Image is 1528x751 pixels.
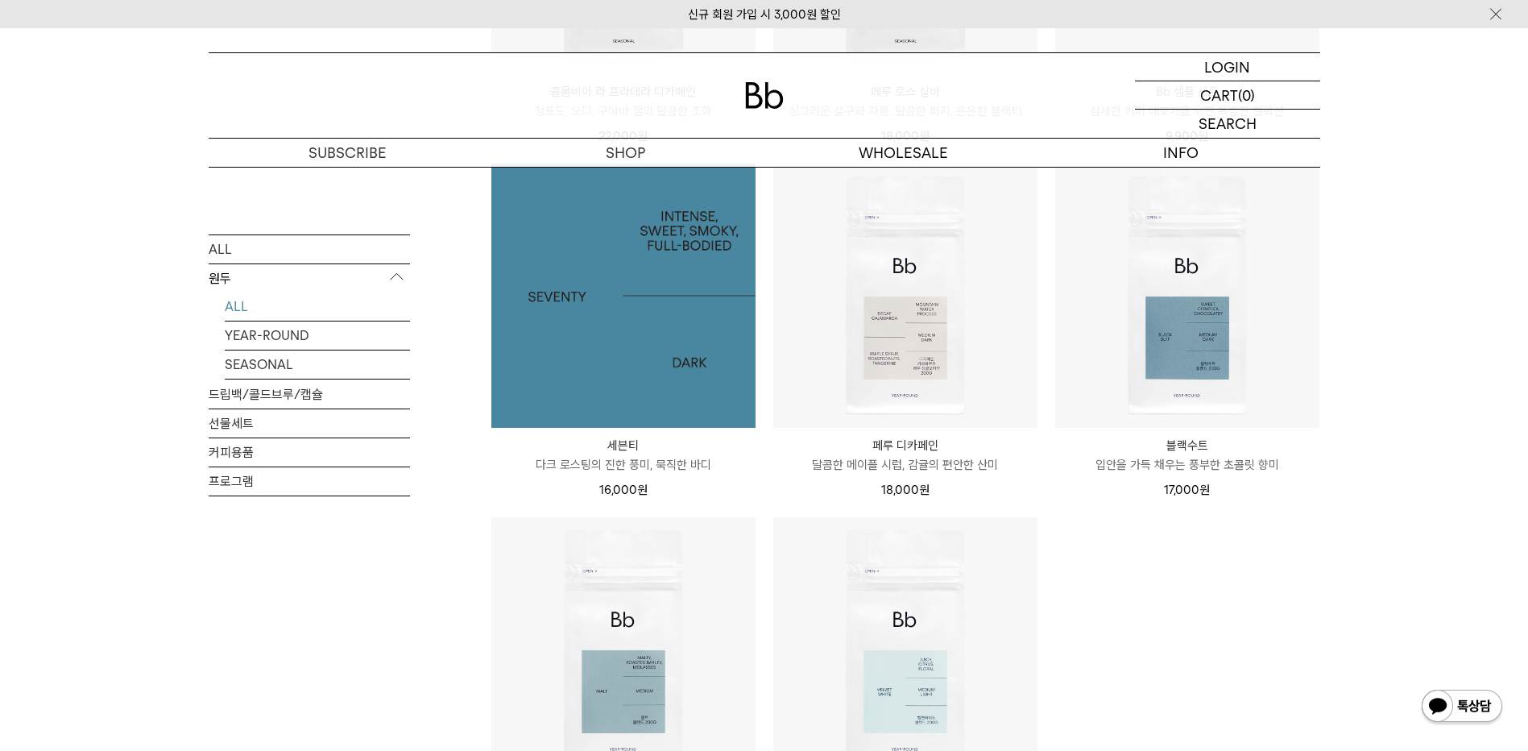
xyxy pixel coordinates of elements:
[1055,436,1319,475] a: 블랙수트 입안을 가득 채우는 풍부한 초콜릿 향미
[1204,53,1250,81] p: LOGIN
[209,409,410,437] a: 선물세트
[491,164,756,428] img: 1000000256_add2_011.jpg
[773,436,1037,455] p: 페루 디카페인
[225,321,410,349] a: YEAR-ROUND
[487,139,764,167] a: SHOP
[881,483,930,497] span: 18,000
[1135,81,1320,110] a: CART (0)
[225,350,410,378] a: SEASONAL
[1164,483,1210,497] span: 17,000
[209,467,410,495] a: 프로그램
[1135,53,1320,81] a: LOGIN
[637,483,648,497] span: 원
[764,139,1042,167] p: WHOLESALE
[745,82,784,109] img: 로고
[209,139,487,167] a: SUBSCRIBE
[491,455,756,475] p: 다크 로스팅의 진한 풍미, 묵직한 바디
[1200,81,1238,109] p: CART
[1199,483,1210,497] span: 원
[209,234,410,263] a: ALL
[599,483,648,497] span: 16,000
[209,263,410,293] p: 원두
[1238,81,1255,109] p: (0)
[688,7,841,22] a: 신규 회원 가입 시 3,000원 할인
[1055,436,1319,455] p: 블랙수트
[773,164,1037,428] img: 페루 디카페인
[1199,110,1257,138] p: SEARCH
[773,436,1037,475] a: 페루 디카페인 달콤한 메이플 시럽, 감귤의 편안한 산미
[1055,455,1319,475] p: 입안을 가득 채우는 풍부한 초콜릿 향미
[209,438,410,466] a: 커피용품
[919,483,930,497] span: 원
[209,380,410,408] a: 드립백/콜드브루/캡슐
[225,292,410,320] a: ALL
[773,455,1037,475] p: 달콤한 메이플 시럽, 감귤의 편안한 산미
[1055,164,1319,428] img: 블랙수트
[491,436,756,455] p: 세븐티
[491,164,756,428] a: 세븐티
[1420,688,1504,727] img: 카카오톡 채널 1:1 채팅 버튼
[1042,139,1320,167] p: INFO
[491,436,756,475] a: 세븐티 다크 로스팅의 진한 풍미, 묵직한 바디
